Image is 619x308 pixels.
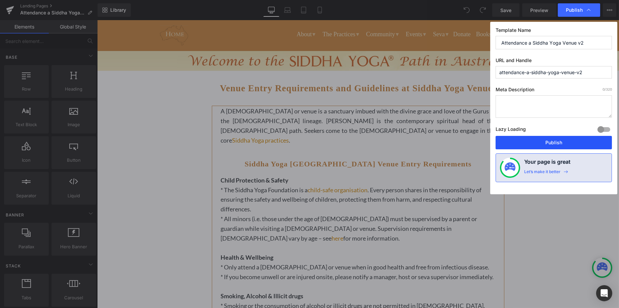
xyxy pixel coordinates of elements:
p: * The Siddha Yoga Foundation is a . Every person shares in the responsibility of ensuring the saf... [123,165,398,194]
label: Lazy Loading [496,125,526,136]
img: onboarding-status.svg [505,162,515,173]
span: 0 [603,87,605,91]
strong: Venue Entry Requirements and Guidelines at Siddha Yoga Venues [123,63,399,73]
a: Donate [356,11,374,20]
span: ▾ [326,11,329,17]
p: * All minors (i.e. those under the age of [DEMOGRAPHIC_DATA]) must be supervised by a parent or g... [123,194,398,223]
b: Siddha Yoga [GEOGRAPHIC_DATA] Venue Entry Requirements [148,140,375,148]
strong: Smoking, Alcohol & Illicit drugs [123,272,206,279]
span: ▾ [404,11,408,17]
p: * Only attend a [DEMOGRAPHIC_DATA] or venue when in good health and free from infectious disease. [123,242,398,252]
div: Open Intercom Messenger [596,285,612,301]
span: ▾ [215,11,218,17]
span: Publish [566,7,583,13]
strong: Child Protection & Safety [123,156,191,164]
a: here [234,214,246,222]
p: * If you become unwell or are injured onsite, please notify a manager, host or seva supervisor im... [123,252,398,262]
a: About▾ [197,7,220,20]
a: Bookstore▾ [377,7,409,20]
label: Meta Description [496,87,612,95]
span: ▾ [348,11,351,17]
span: ▾ [299,11,302,17]
div: Let’s make it better [524,169,560,178]
a: Community▾ [267,7,303,20]
label: URL and Handle [496,57,612,66]
a: The Practices▾ [223,7,263,20]
span: /320 [603,87,612,91]
a: Siddha Yoga practices [135,116,192,124]
a: Seva▾ [334,7,353,20]
img: The Siddha Yoga Foundation Limited [63,5,91,25]
p: A [DEMOGRAPHIC_DATA] or venue is a sanctuary imbued with the divine grace and love of the Gurus o... [123,86,398,125]
a: Search [436,10,443,20]
button: Publish [496,136,612,149]
a: child-safe organisation [210,166,270,173]
p: * Smoking or the consumption of alcohol or illicit drugs are not permitted in [DEMOGRAPHIC_DATA],... [123,281,398,300]
h4: Your page is great [524,158,571,169]
a: Sign In [412,11,430,20]
label: Template Name [496,27,612,36]
strong: Health & Wellbeing [123,234,176,241]
a: Events▾ [306,7,331,20]
span: ▾ [259,11,262,17]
